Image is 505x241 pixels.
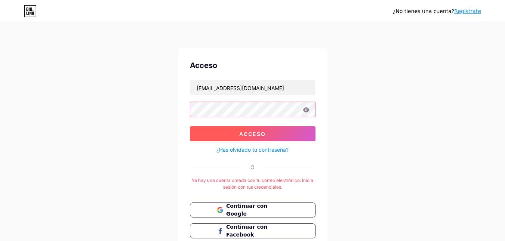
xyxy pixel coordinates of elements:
button: Acceso [190,126,315,141]
font: Acceso [239,131,266,137]
font: O [250,164,255,170]
font: Continuar con Facebook [226,224,267,238]
button: Continuar con Google [190,203,315,217]
a: ¿Has olvidado tu contraseña? [216,146,289,154]
font: Continuar con Google [226,203,267,217]
font: Acceso [190,61,217,70]
font: Ya hay una cuenta creada con tu correo electrónico. Inicia sesión con tus credenciales. [192,177,313,190]
input: Nombre de usuario [190,80,315,95]
font: ¿No tienes una cuenta? [393,8,454,14]
button: Continuar con Facebook [190,223,315,238]
a: Regístrate [454,8,481,14]
font: ¿Has olvidado tu contraseña? [216,146,289,153]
